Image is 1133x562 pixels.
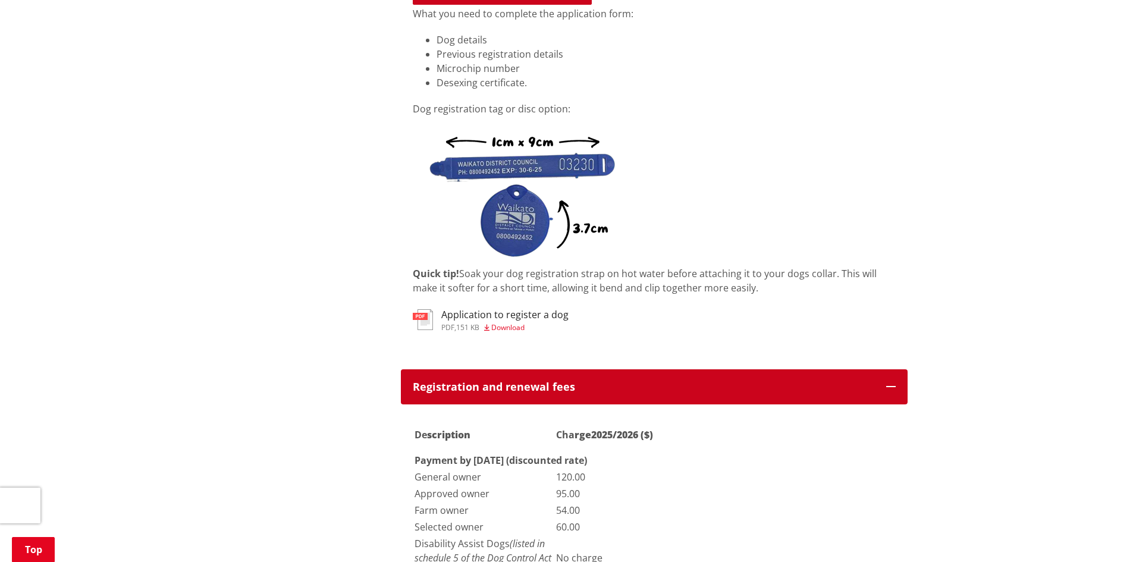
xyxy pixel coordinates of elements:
[555,503,661,518] td: 54.00
[644,428,653,441] strong: $)
[401,369,908,405] button: Registration and renewal fees
[441,322,454,332] span: pdf
[413,266,896,309] div: Soak your dog registration strap on hot water before attaching it to your dogs collar. This will ...
[555,469,661,485] td: 120.00
[413,309,433,330] img: document-pdf.svg
[414,417,554,451] th: De
[441,309,569,321] h3: Application to register a dog
[414,503,554,518] td: Farm owner
[414,469,554,485] td: General owner
[437,47,896,61] li: Previous registration details
[420,454,426,467] strong: a
[413,102,896,116] p: Dog registration tag or disc option:
[414,519,554,535] td: Selected owner
[413,7,896,21] p: What you need to complete the application form:
[413,309,569,331] a: Application to register a dog pdf,151 KB Download
[555,486,661,501] td: 95.00
[414,486,554,501] td: Approved owner
[413,128,628,266] img: Dog Tags 20 21
[413,267,459,280] strong: Quick tip!
[12,537,55,562] a: Top
[437,76,896,90] li: Desexing certificate.
[413,381,874,393] h3: Registration and renewal fees
[591,428,613,441] strong: 2025
[555,519,661,535] td: 60.00
[437,61,896,76] li: Microchip number
[426,454,587,467] strong: yment by [DATE] (discounted rate)
[613,428,644,441] strong: /2026 (
[441,324,569,331] div: ,
[427,428,470,441] strong: scription
[415,454,420,467] strong: P
[437,33,896,47] li: Dog details
[491,322,525,332] span: Download
[1078,512,1121,555] iframe: Messenger Launcher
[456,322,479,332] span: 151 KB
[555,417,661,451] th: Cha
[575,428,591,441] strong: rge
